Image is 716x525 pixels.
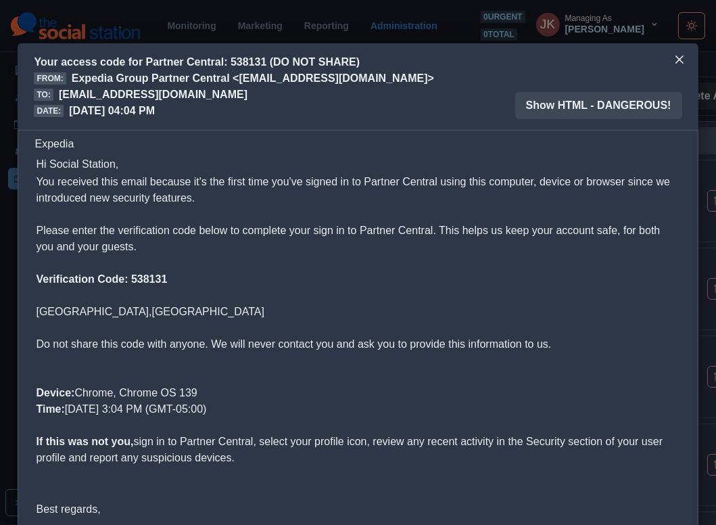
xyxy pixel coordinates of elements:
[36,403,64,415] b: Time:
[36,306,264,317] span: [GEOGRAPHIC_DATA],[GEOGRAPHIC_DATA]
[69,103,155,119] p: [DATE] 04:04 PM
[34,89,53,101] span: To:
[34,72,66,85] span: From:
[36,434,679,466] p: sign in to Partner Central, select your profile icon, review any recent activity in the Security ...
[36,273,167,285] b: Verification Code: 538131
[72,70,434,87] p: Expedia Group Partner Central <[EMAIL_ADDRESS][DOMAIN_NAME]>
[36,174,679,255] p: You received this email because it's the first time you've signed in to Partner Central using thi...
[36,156,679,173] h1: Hi Social Station,
[36,387,74,398] b: Device:
[34,54,433,70] p: Your access code for Partner Central: 538131 (DO NOT SHARE)
[36,436,133,447] b: If this was not you,
[669,49,690,70] button: Close
[36,369,679,417] p: Chrome, Chrome OS 139 [DATE] 3:04 PM (GMT-05:00)
[36,336,679,352] p: Do not share this code with anyone. We will never contact you and ask you to provide this informa...
[34,105,64,117] span: Date:
[515,92,682,119] button: Show HTML - DANGEROUS!
[59,87,247,103] p: [EMAIL_ADDRESS][DOMAIN_NAME]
